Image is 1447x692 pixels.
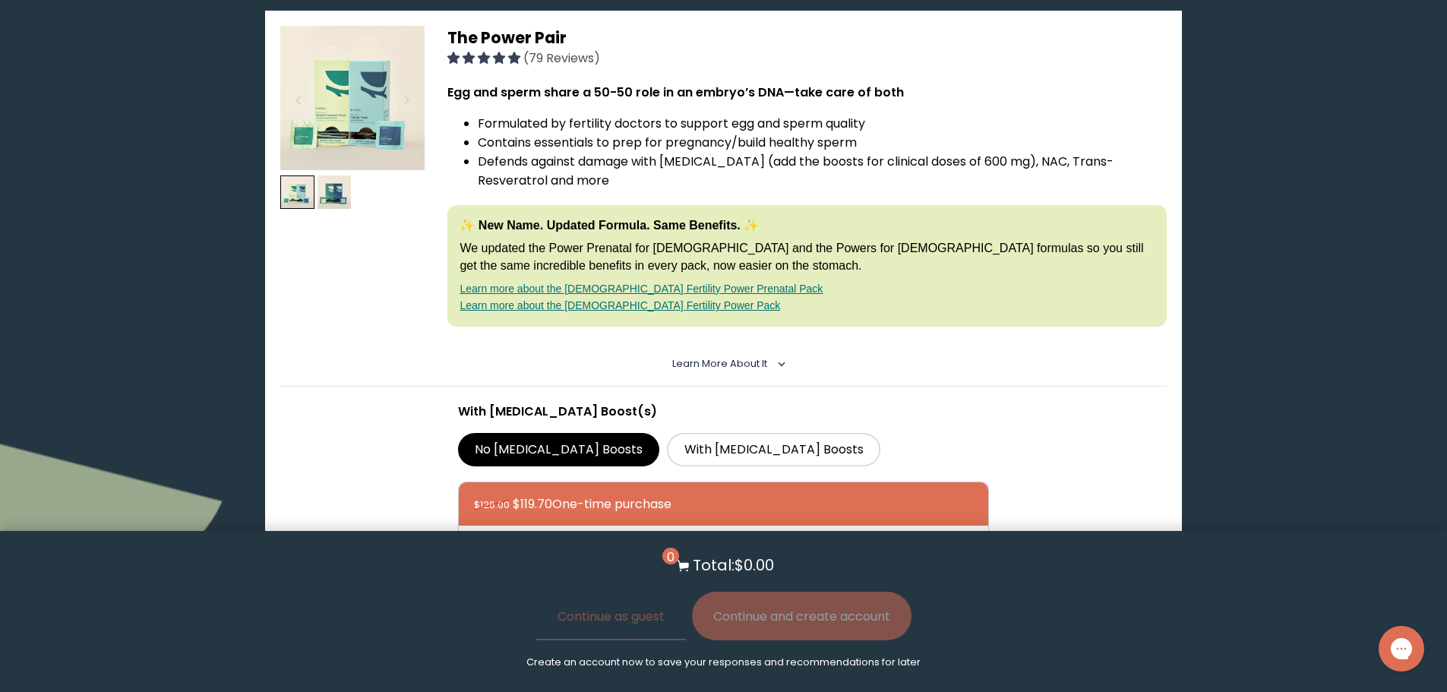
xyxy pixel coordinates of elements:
li: Formulated by fertility doctors to support egg and sperm quality [478,114,1166,133]
p: With [MEDICAL_DATA] Boost(s) [458,402,990,421]
p: We updated the Power Prenatal for [DEMOGRAPHIC_DATA] and the Powers for [DEMOGRAPHIC_DATA] formul... [460,240,1154,274]
strong: ✨ New Name. Updated Formula. Same Benefits. ✨ [460,219,759,232]
img: thumbnail image [318,175,352,210]
span: Learn More About it [672,357,767,370]
img: thumbnail image [280,26,425,170]
li: Contains essentials to prep for pregnancy/build healthy sperm [478,133,1166,152]
span: 0 [662,548,679,564]
span: The Power Pair [447,27,567,49]
span: (79 Reviews) [523,49,600,67]
a: Learn more about the [DEMOGRAPHIC_DATA] Fertility Power Pack [460,299,780,311]
strong: Egg and sperm share a 50-50 role in an embryo’s DNA—take care of both [447,84,904,101]
img: thumbnail image [280,175,314,210]
summary: Learn More About it < [672,357,775,371]
span: 4.92 stars [447,49,523,67]
i: < [772,360,785,368]
iframe: Gorgias live chat messenger [1371,621,1432,677]
button: Continue and create account [692,592,911,640]
button: Continue as guest [536,592,686,640]
label: No [MEDICAL_DATA] Boosts [458,433,660,466]
li: Defends against damage with [MEDICAL_DATA] (add the boosts for clinical doses of 600 mg), NAC, Tr... [478,152,1166,190]
label: With [MEDICAL_DATA] Boosts [667,433,880,466]
p: Total: $0.00 [693,554,774,577]
a: Learn more about the [DEMOGRAPHIC_DATA] Fertility Power Prenatal Pack [460,283,823,295]
p: Create an account now to save your responses and recommendations for later [526,656,921,669]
